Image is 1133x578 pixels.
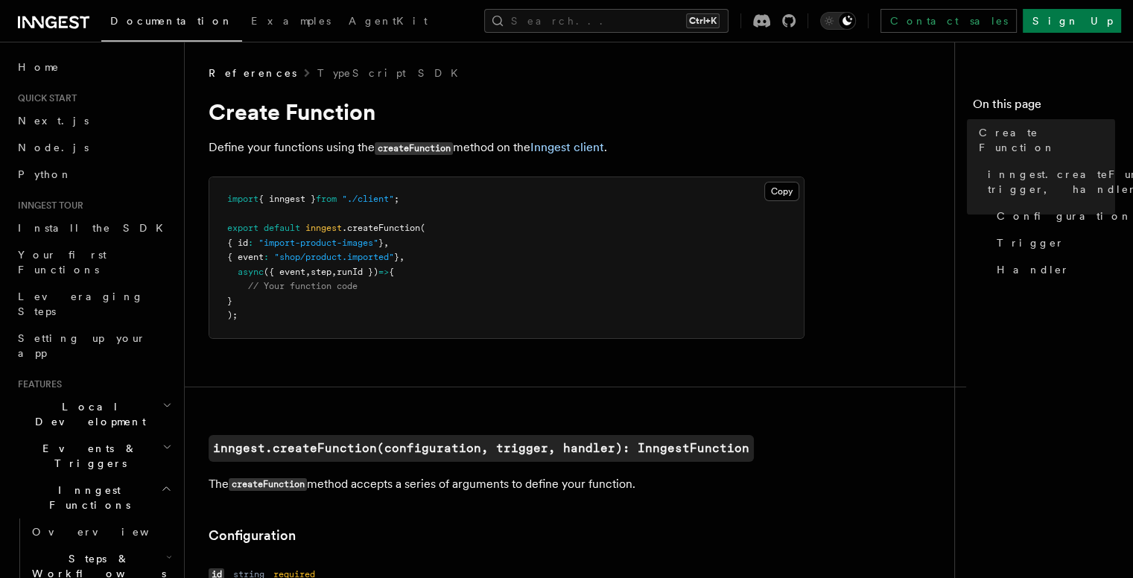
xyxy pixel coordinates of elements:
span: .createFunction [342,223,420,233]
span: step [311,267,331,277]
span: Create Function [979,125,1115,155]
span: { id [227,238,248,248]
a: Python [12,161,175,188]
span: , [331,267,337,277]
span: import [227,194,258,204]
span: "./client" [342,194,394,204]
span: { inngest } [258,194,316,204]
a: Overview [26,518,175,545]
span: Your first Functions [18,249,107,276]
span: Inngest Functions [12,483,161,512]
kbd: Ctrl+K [686,13,720,28]
a: Handler [991,256,1115,283]
span: Setting up your app [18,332,146,359]
span: Install the SDK [18,222,172,234]
span: , [305,267,311,277]
a: Documentation [101,4,242,42]
button: Search...Ctrl+K [484,9,729,33]
a: Configuration [991,203,1115,229]
span: Next.js [18,115,89,127]
a: inngest.createFunction(configuration, trigger, handler): InngestFunction [982,161,1115,203]
button: Inngest Functions [12,477,175,518]
span: Overview [32,526,185,538]
span: default [264,223,300,233]
a: Next.js [12,107,175,134]
span: Trigger [997,235,1064,250]
span: } [394,252,399,262]
span: { event [227,252,264,262]
span: Features [12,378,62,390]
a: Trigger [991,229,1115,256]
span: from [316,194,337,204]
button: Copy [764,182,799,201]
span: } [378,238,384,248]
span: ({ event [264,267,305,277]
a: Configuration [209,525,296,546]
span: : [264,252,269,262]
span: // Your function code [248,281,358,291]
span: Configuration [997,209,1132,223]
span: export [227,223,258,233]
span: AgentKit [349,15,428,27]
button: Events & Triggers [12,435,175,477]
span: Home [18,60,60,74]
code: createFunction [375,142,453,155]
span: Python [18,168,72,180]
span: : [248,238,253,248]
span: "shop/product.imported" [274,252,394,262]
a: Node.js [12,134,175,161]
p: Define your functions using the method on the . [209,137,804,159]
a: Create Function [973,119,1115,161]
code: createFunction [229,478,307,491]
a: inngest.createFunction(configuration, trigger, handler): InngestFunction [209,435,754,462]
h4: On this page [973,95,1115,119]
a: Examples [242,4,340,40]
a: Install the SDK [12,215,175,241]
span: Local Development [12,399,162,429]
span: Node.js [18,142,89,153]
span: Leveraging Steps [18,290,144,317]
span: inngest [305,223,342,233]
span: => [378,267,389,277]
span: , [399,252,404,262]
span: async [238,267,264,277]
span: Quick start [12,92,77,104]
a: Your first Functions [12,241,175,283]
a: Inngest client [530,140,604,154]
a: TypeScript SDK [317,66,467,80]
a: Sign Up [1023,9,1121,33]
span: Handler [997,262,1070,277]
span: runId }) [337,267,378,277]
span: ); [227,310,238,320]
span: Examples [251,15,331,27]
span: ( [420,223,425,233]
a: Home [12,54,175,80]
h1: Create Function [209,98,804,125]
button: Toggle dark mode [820,12,856,30]
span: Events & Triggers [12,441,162,471]
span: References [209,66,296,80]
span: Inngest tour [12,200,83,212]
a: AgentKit [340,4,437,40]
span: ; [394,194,399,204]
a: Setting up your app [12,325,175,366]
span: } [227,296,232,306]
button: Local Development [12,393,175,435]
span: , [384,238,389,248]
p: The method accepts a series of arguments to define your function. [209,474,804,495]
span: "import-product-images" [258,238,378,248]
span: { [389,267,394,277]
a: Leveraging Steps [12,283,175,325]
span: Documentation [110,15,233,27]
a: Contact sales [880,9,1017,33]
